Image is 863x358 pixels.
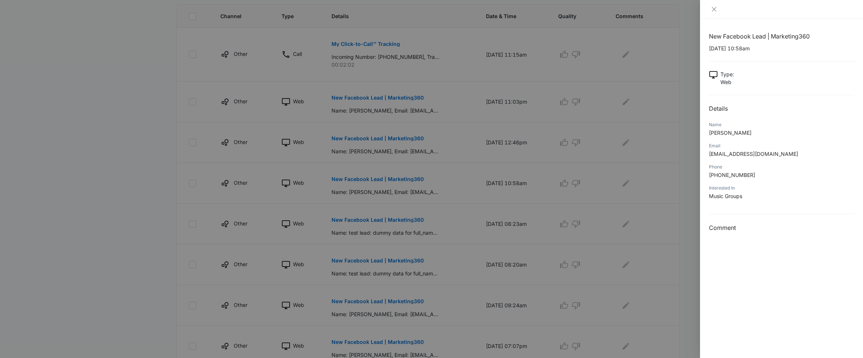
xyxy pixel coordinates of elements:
[709,172,755,178] span: [PHONE_NUMBER]
[709,223,854,232] h3: Comment
[709,143,854,149] div: Email
[711,6,717,12] span: close
[709,130,752,136] span: [PERSON_NAME]
[709,164,854,170] div: Phone
[720,78,734,86] p: Web
[709,151,798,157] span: [EMAIL_ADDRESS][DOMAIN_NAME]
[709,32,854,41] h1: New Facebook Lead | Marketing360
[709,6,719,13] button: Close
[709,121,854,128] div: Name
[709,44,854,52] p: [DATE] 10:58am
[709,185,854,191] div: Interested In
[709,193,742,199] span: Music Groups
[720,70,734,78] p: Type :
[709,104,854,113] h2: Details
